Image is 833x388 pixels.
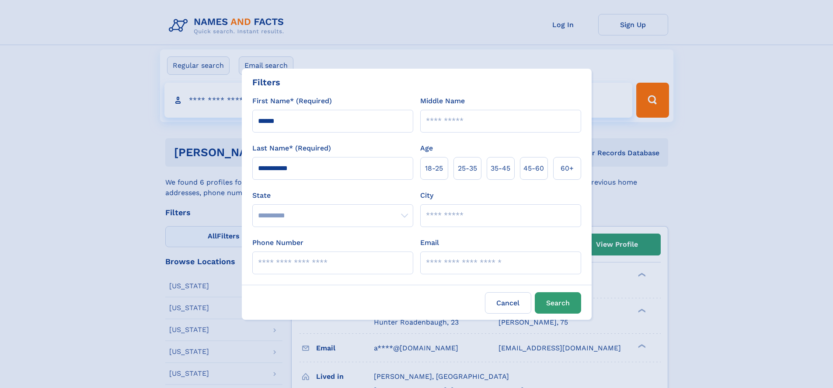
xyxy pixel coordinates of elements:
label: City [420,190,433,201]
button: Search [535,292,581,314]
label: First Name* (Required) [252,96,332,106]
label: Email [420,238,439,248]
span: 60+ [561,163,574,174]
span: 25‑35 [458,163,477,174]
span: 35‑45 [491,163,510,174]
label: Last Name* (Required) [252,143,331,154]
label: Middle Name [420,96,465,106]
label: State [252,190,413,201]
div: Filters [252,76,280,89]
span: 45‑60 [523,163,544,174]
label: Cancel [485,292,531,314]
label: Age [420,143,433,154]
label: Phone Number [252,238,303,248]
span: 18‑25 [425,163,443,174]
